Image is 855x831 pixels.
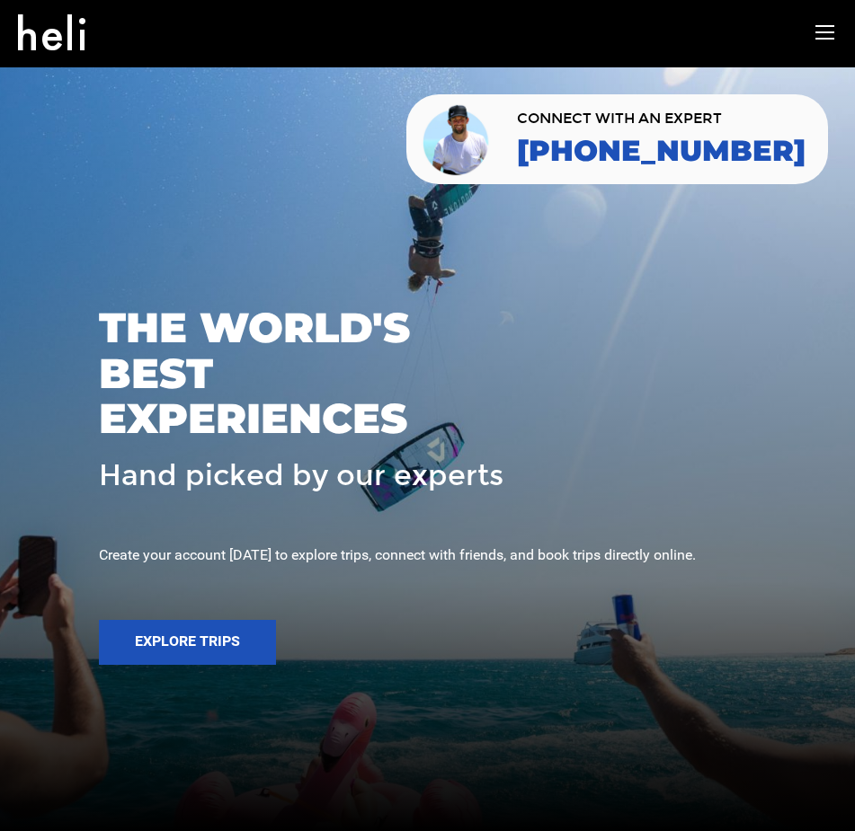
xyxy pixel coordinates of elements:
[517,111,806,126] span: CONNECT WITH AN EXPERT
[420,102,494,177] img: contact our team
[99,305,410,442] span: THE WORLD'S BEST EXPERIENCES
[9,545,846,566] div: Create your account [DATE] to explore trips, connect with friends, and book trips directly online.
[99,460,503,491] span: Hand picked by our experts
[99,620,276,665] button: Explore Trips
[517,135,806,167] a: [PHONE_NUMBER]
